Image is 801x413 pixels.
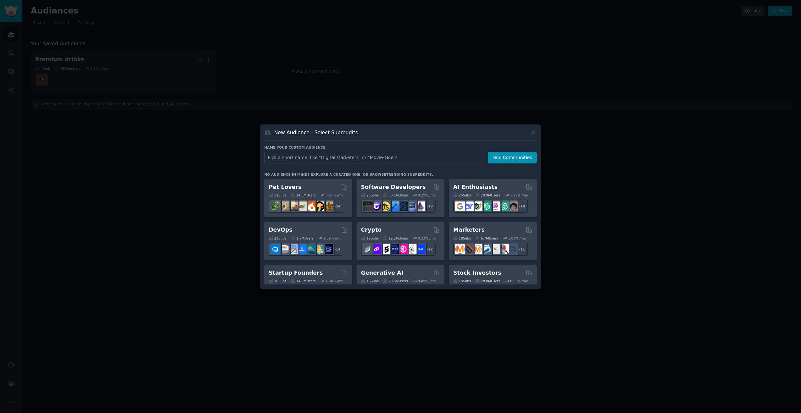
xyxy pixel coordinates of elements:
[510,193,528,197] div: 1.29 % /mo
[490,201,500,211] img: OpenAIDev
[361,269,403,277] h2: Generative AI
[372,201,381,211] img: csharp
[455,201,465,211] img: GoogleGeminiAI
[372,244,381,254] img: 0xPolygon
[453,236,471,240] div: 18 Sub s
[279,201,289,211] img: ballpython
[271,201,280,211] img: herpetology
[314,201,324,211] img: PetAdvice
[264,152,483,163] input: Pick a short name, like "Digital Marketers" or "Movie-Goers"
[291,279,315,283] div: 14.0M Users
[288,244,298,254] img: Docker_DevOps
[481,201,491,211] img: chatgpt_promptDesign
[380,244,390,254] img: ethstaker
[383,279,408,283] div: 20.5M Users
[510,279,528,283] div: 0.56 % /mo
[515,200,528,213] div: + 18
[418,279,436,283] div: 0.49 % /mo
[264,172,433,177] div: No audience in mind? Explore a curated one, or browse .
[488,152,537,163] button: Find Communities
[291,236,314,240] div: 1.7M Users
[475,279,500,283] div: 28.8M Users
[490,244,500,254] img: googleads
[361,193,379,197] div: 26 Sub s
[475,193,500,197] div: 20.9M Users
[323,244,333,254] img: PlatformEngineers
[297,201,307,211] img: turtle
[453,269,501,277] h2: Stock Investors
[361,226,382,234] h2: Crypto
[271,244,280,254] img: azuredevops
[323,201,333,211] img: dogbreed
[324,236,341,240] div: 1.59 % /mo
[453,226,485,234] h2: Marketers
[361,279,379,283] div: 16 Sub s
[464,244,474,254] img: bigseo
[297,244,307,254] img: DevOpsLinks
[314,244,324,254] img: aws_cdk
[418,236,436,240] div: 0.22 % /mo
[361,183,426,191] h2: Software Developers
[269,193,286,197] div: 31 Sub s
[306,201,315,211] img: cockatiel
[330,200,343,213] div: + 24
[389,201,399,211] img: iOSProgramming
[508,244,518,254] img: OnlineMarketing
[481,244,491,254] img: Emailmarketing
[288,201,298,211] img: leopardgeckos
[389,244,399,254] img: web3
[386,173,432,176] a: trending subreddits
[279,244,289,254] img: AWS_Certified_Experts
[363,201,373,211] img: software
[306,244,315,254] img: platformengineering
[515,243,528,256] div: + 11
[422,200,436,213] div: + 19
[418,193,436,197] div: 0.29 % /mo
[325,193,343,197] div: 0.47 % /mo
[398,244,408,254] img: defiblockchain
[407,244,417,254] img: CryptoNews
[508,236,526,240] div: 1.01 % /mo
[499,244,509,254] img: MarketingResearch
[453,193,471,197] div: 25 Sub s
[416,244,425,254] img: defi_
[473,244,482,254] img: AskMarketing
[383,193,408,197] div: 30.1M Users
[422,243,436,256] div: + 12
[398,201,408,211] img: reactnative
[455,244,465,254] img: content_marketing
[274,129,358,136] h3: New Audience - Select Subreddits
[269,279,286,283] div: 16 Sub s
[291,193,315,197] div: 24.5M Users
[475,236,498,240] div: 6.7M Users
[361,236,379,240] div: 19 Sub s
[330,243,343,256] div: + 14
[363,244,373,254] img: ethfinance
[453,279,471,283] div: 15 Sub s
[508,201,518,211] img: ArtificalIntelligence
[453,183,497,191] h2: AI Enthusiasts
[269,183,302,191] h2: Pet Lovers
[416,201,425,211] img: elixir
[464,201,474,211] img: DeepSeek
[499,201,509,211] img: chatgpt_prompts_
[269,269,323,277] h2: Startup Founders
[473,201,482,211] img: AItoolsCatalog
[380,201,390,211] img: learnjavascript
[269,226,293,234] h2: DevOps
[407,201,417,211] img: AskComputerScience
[264,145,537,150] h3: Name your custom audience
[325,279,343,283] div: 1.04 % /mo
[383,236,408,240] div: 19.2M Users
[269,236,286,240] div: 21 Sub s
